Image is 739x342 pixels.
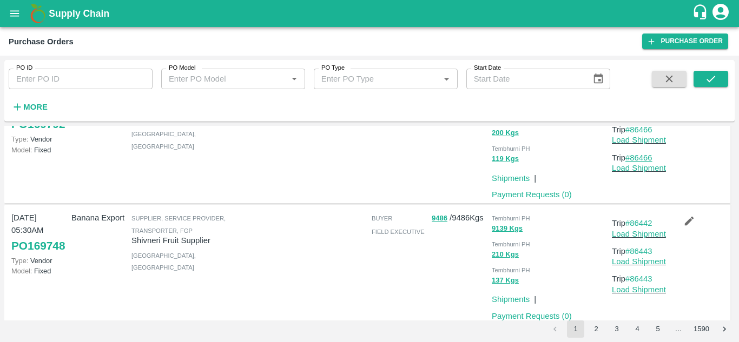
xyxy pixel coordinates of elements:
a: Load Shipment [612,230,666,238]
button: Go to page 5 [649,320,667,338]
a: Payment Requests (0) [492,190,572,199]
button: 9486 [432,212,447,225]
p: Vendor [11,134,67,144]
span: Model: [11,267,32,275]
p: / 9486 Kgs [432,212,487,224]
a: #86466 [625,153,652,162]
div: account of current user [711,2,730,25]
a: Payment Requests (0) [492,312,572,320]
button: Go to page 1590 [690,320,712,338]
a: PO169748 [11,236,65,256]
button: Choose date [588,69,609,89]
label: Start Date [474,64,501,72]
button: 200 Kgs [492,127,519,139]
p: Trip [612,124,668,136]
button: Go to page 2 [588,320,605,338]
a: Load Shipment [612,164,666,172]
span: [GEOGRAPHIC_DATA] , [GEOGRAPHIC_DATA] [131,252,196,271]
p: Trip [612,273,668,285]
button: page 1 [567,320,584,338]
button: 210 Kgs [492,249,519,261]
nav: pagination navigation [545,320,735,338]
button: open drawer [2,1,27,26]
button: Go to page 4 [629,320,646,338]
label: PO ID [16,64,32,72]
button: Go to next page [716,320,733,338]
div: | [530,168,536,184]
span: Tembhurni PH [492,215,530,222]
span: Supplier, Service Provider, Transporter, FGP [131,215,226,233]
button: More [9,98,50,116]
span: Type: [11,257,28,265]
p: Fixed [11,266,67,276]
p: Shivneri Fruit Supplier [131,234,247,246]
div: | [530,289,536,305]
span: Model: [11,146,32,154]
label: PO Model [169,64,196,72]
span: [GEOGRAPHIC_DATA] , [GEOGRAPHIC_DATA] [131,131,196,149]
a: Shipments [492,174,530,183]
div: … [670,324,687,334]
a: Shipments [492,295,530,304]
button: Open [287,72,301,86]
button: Go to page 3 [608,320,625,338]
span: Tembhurni PH [492,145,530,152]
input: Start Date [466,69,584,89]
a: Load Shipment [612,285,666,294]
span: Tembhurni PH [492,241,530,247]
a: Supply Chain [49,6,692,21]
a: #86466 [625,125,652,134]
a: Purchase Order [642,33,728,49]
a: #86442 [625,219,652,227]
strong: More [23,103,48,111]
img: logo [27,3,49,24]
input: Enter PO Type [317,72,437,86]
input: Enter PO Model [164,72,284,86]
p: Trip [612,217,668,229]
a: #86443 [625,274,652,283]
p: Trip [612,245,668,257]
p: Fixed [11,145,67,155]
span: field executive [372,229,425,235]
span: Type: [11,135,28,143]
p: Vendor [11,256,67,266]
a: #86443 [625,247,652,256]
div: customer-support [692,4,711,23]
input: Enter PO ID [9,69,153,89]
button: Open [439,72,453,86]
div: Purchase Orders [9,35,74,49]
label: PO Type [321,64,345,72]
b: Supply Chain [49,8,109,19]
p: Trip [612,152,668,164]
span: buyer [372,215,392,222]
button: 9139 Kgs [492,223,523,235]
button: 119 Kgs [492,153,519,165]
span: Tembhurni PH [492,267,530,273]
a: Load Shipment [612,136,666,144]
a: Load Shipment [612,257,666,266]
p: [DATE] 05:30AM [11,212,67,236]
button: 137 Kgs [492,274,519,287]
p: Banana Export [71,212,127,224]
